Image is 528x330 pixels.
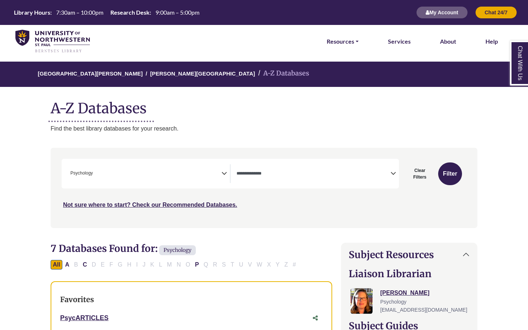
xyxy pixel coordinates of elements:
a: PsycARTICLES [60,314,109,322]
a: Services [388,37,411,46]
a: Help [485,37,498,46]
button: Chat 24/7 [475,6,517,19]
span: Psychology [70,170,93,177]
button: Share this database [308,311,323,325]
button: Filter Results C [81,260,89,269]
img: Jessica Moore [351,288,373,314]
button: Filter Results A [63,260,71,269]
button: Submit for Search Results [438,162,462,185]
span: 7:30am – 10:00pm [56,9,103,16]
a: [PERSON_NAME][GEOGRAPHIC_DATA] [150,69,255,77]
li: A-Z Databases [255,68,309,79]
textarea: Search [236,171,390,177]
span: Psychology [159,245,196,255]
button: Clear Filters [403,162,436,185]
li: Psychology [67,170,93,177]
a: Hours Today [11,8,202,17]
h3: Favorites [60,295,323,304]
span: [EMAIL_ADDRESS][DOMAIN_NAME] [380,307,467,313]
textarea: Search [94,171,98,177]
button: My Account [416,6,468,19]
th: Research Desk: [107,8,151,16]
a: [GEOGRAPHIC_DATA][PERSON_NAME] [38,69,143,77]
button: Filter Results P [193,260,201,269]
img: library_home [15,30,90,54]
div: Alpha-list to filter by first letter of database name [51,261,299,267]
a: About [440,37,456,46]
nav: breadcrumb [51,62,477,87]
button: All [51,260,62,269]
a: Not sure where to start? Check our Recommended Databases. [63,202,237,208]
button: Subject Resources [341,243,477,266]
span: Psychology [380,299,407,305]
a: Chat 24/7 [475,9,517,15]
p: Find the best library databases for your research. [51,124,477,133]
h1: A-Z Databases [51,94,477,117]
table: Hours Today [11,8,202,15]
nav: Search filters [51,148,477,228]
span: 7 Databases Found for: [51,242,158,254]
a: My Account [416,9,468,15]
span: 9:00am – 5:00pm [155,9,199,16]
h2: Liaison Librarian [349,268,470,279]
a: Resources [327,37,359,46]
a: [PERSON_NAME] [380,290,429,296]
th: Library Hours: [11,8,52,16]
